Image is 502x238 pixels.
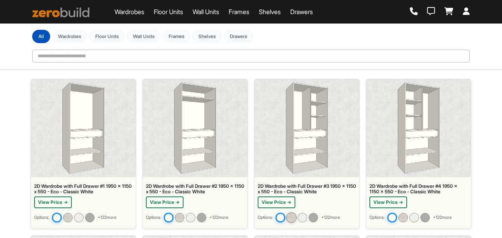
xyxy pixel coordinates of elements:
[34,183,133,195] div: 2D Wardrobe with Full Drawer #1 1950 x 1150 x 550 - Eco - Classic White
[463,7,470,16] a: Login
[52,213,62,222] img: 2D Wardrobe with Full Drawer #1 1950 x 1150 x 550 - Eco - Classic White
[146,214,161,221] small: Options:
[387,213,397,222] img: 2D Wardrobe with Full Drawer #4 1950 x 1150 x 550 - Eco - Classic White
[34,214,49,221] small: Options:
[209,214,228,221] span: + 122 more
[85,213,95,222] img: 2D Wardrobe with Full Drawer #1 1950 x 1150 x 550 - Architect - Graphite
[52,30,87,43] button: Wardrobes
[174,82,216,174] img: 2D Wardrobe with Full Drawer #2 1950 x 1150 x 550 - Eco - Classic White
[298,213,307,222] img: 2D Wardrobe with Full Drawer #3 1950 x 1150 x 550 - Architect - Ivory White
[62,82,104,174] img: 2D Wardrobe with Full Drawer #1 1950 x 1150 x 550 - Eco - Classic White
[193,7,219,16] a: Wall Units
[433,214,452,221] span: + 122 more
[32,7,89,17] img: ZeroBuild logo
[409,213,419,222] img: 2D Wardrobe with Full Drawer #4 1950 x 1150 x 550 - Architect - Ivory White
[142,79,248,229] a: 2D Wardrobe with Full Drawer #2 1950 x 1150 x 550 - Eco - Classic White2D Wardrobe with Full Draw...
[258,183,356,195] div: 2D Wardrobe with Full Drawer #3 1950 x 1150 x 550 - Eco - Classic White
[146,183,244,195] div: 2D Wardrobe with Full Drawer #2 1950 x 1150 x 550 - Eco - Classic White
[224,30,253,43] button: Drawers
[286,213,296,223] img: 2D Wardrobe with Full Drawer #3 1950 x 1150 x 550 - Prime - Linen
[366,79,471,229] a: 2D Wardrobe with Full Drawer #4 1950 x 1150 x 550 - Eco - Classic White2D Wardrobe with Full Draw...
[258,196,295,208] button: View Price →
[154,7,183,16] a: Floor Units
[74,213,84,222] img: 2D Wardrobe with Full Drawer #1 1950 x 1150 x 550 - Architect - Ivory White
[369,183,468,195] div: 2D Wardrobe with Full Drawer #4 1950 x 1150 x 550 - Eco - Classic White
[321,214,340,221] span: + 122 more
[229,7,249,16] a: Frames
[175,213,184,222] img: 2D Wardrobe with Full Drawer #2 1950 x 1150 x 550 - Prime - Linen
[398,82,439,174] img: 2D Wardrobe with Full Drawer #4 1950 x 1150 x 550 - Eco - Classic White
[63,213,73,222] img: 2D Wardrobe with Full Drawer #1 1950 x 1150 x 550 - Prime - Linen
[127,30,161,43] button: Wall Units
[275,213,285,222] img: 2D Wardrobe with Full Drawer #3 1950 x 1150 x 550 - Eco - Classic White
[31,79,136,229] a: 2D Wardrobe with Full Drawer #1 1950 x 1150 x 550 - Eco - Classic White2D Wardrobe with Full Draw...
[369,214,384,221] small: Options:
[369,196,407,208] button: View Price →
[34,196,72,208] button: View Price →
[89,30,125,43] button: Floor Units
[254,79,360,229] a: 2D Wardrobe with Full Drawer #3 1950 x 1150 x 550 - Eco - Classic White2D Wardrobe with Full Draw...
[164,213,173,222] img: 2D Wardrobe with Full Drawer #2 1950 x 1150 x 550 - Eco - Classic White
[192,30,222,43] button: Shelves
[420,213,430,222] img: 2D Wardrobe with Full Drawer #4 1950 x 1150 x 550 - Architect - Graphite
[98,214,116,221] span: + 122 more
[186,213,195,222] img: 2D Wardrobe with Full Drawer #2 1950 x 1150 x 550 - Architect - Ivory White
[115,7,144,16] a: Wardrobes
[258,214,273,221] small: Options:
[259,7,281,16] a: Shelves
[162,30,191,43] button: Frames
[290,7,313,16] a: Drawers
[146,196,184,208] button: View Price →
[197,213,206,222] img: 2D Wardrobe with Full Drawer #2 1950 x 1150 x 550 - Architect - Graphite
[309,213,318,222] img: 2D Wardrobe with Full Drawer #3 1950 x 1150 x 550 - Architect - Graphite
[398,213,408,222] img: 2D Wardrobe with Full Drawer #4 1950 x 1150 x 550 - Prime - Linen
[286,82,327,174] img: 2D Wardrobe with Full Drawer #3 1950 x 1150 x 550 - Eco - Classic White
[32,30,50,43] button: All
